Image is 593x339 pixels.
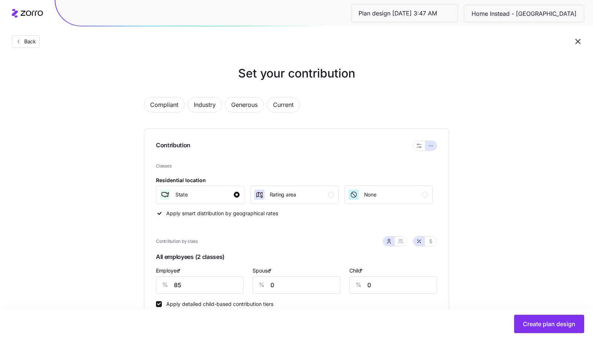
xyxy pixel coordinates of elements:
span: Rating area [270,191,296,198]
span: Contribution [156,141,190,151]
label: Child [349,267,364,275]
span: None [364,191,376,198]
button: Back [12,35,40,48]
span: Generous [231,97,258,112]
div: Residential location [156,176,206,184]
label: Employee [156,267,182,275]
button: Create plan design [514,315,584,333]
span: Back [21,38,36,45]
div: % [350,277,367,293]
span: State [175,191,188,198]
div: % [156,277,174,293]
button: Compliant [144,97,185,112]
span: Home Instead - [GEOGRAPHIC_DATA] [466,9,582,18]
label: Apply detailed child-based contribution tiers [162,301,273,307]
span: Current [273,97,294,112]
button: Generous [225,97,264,112]
div: % [253,277,270,293]
span: Contribution by class [156,238,198,245]
span: Industry [194,97,216,112]
button: Industry [188,97,222,112]
button: Current [267,97,300,112]
span: Classes [156,163,437,170]
label: Spouse [252,267,273,275]
h1: Set your contribution [114,65,479,82]
span: Create plan design [523,320,575,328]
span: Compliant [150,97,178,112]
span: All employees (2 classes) [156,251,437,266]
